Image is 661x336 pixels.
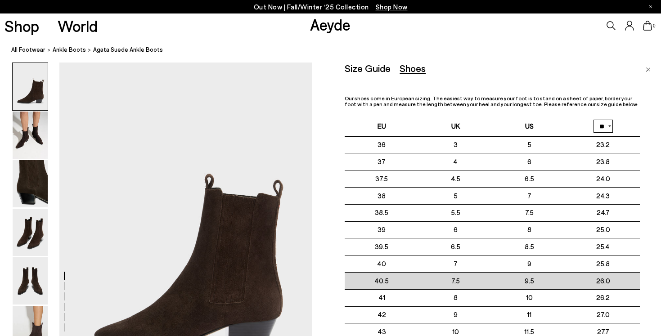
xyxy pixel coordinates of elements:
img: Agata Suede Ankle Boots - Image 1 [13,63,48,110]
td: 8.5 [492,238,566,255]
a: Close [646,63,651,73]
img: Agata Suede Ankle Boots - Image 4 [13,209,48,256]
th: UK [418,116,492,136]
img: Agata Suede Ankle Boots - Image 3 [13,160,48,207]
td: 7 [492,187,566,204]
td: 4.5 [418,170,492,188]
td: 6.5 [418,238,492,255]
td: 4 [418,153,492,170]
th: US [492,116,566,136]
td: 40 [345,255,418,273]
div: Size Guide [345,63,391,74]
p: Out Now | Fall/Winter ‘25 Collection [254,1,408,13]
td: 26.0 [566,273,640,290]
a: Shop [4,18,39,34]
td: 7.5 [492,204,566,221]
td: 41 [345,289,418,306]
td: 5 [418,187,492,204]
td: 5 [492,136,566,153]
td: 9 [418,306,492,323]
td: 5.5 [418,204,492,221]
td: 9.5 [492,273,566,290]
td: 36 [345,136,418,153]
span: Navigate to /collections/new-in [376,3,408,11]
a: ankle boots [53,45,86,54]
img: Agata Suede Ankle Boots - Image 2 [13,112,48,159]
td: 10 [492,289,566,306]
td: 24.0 [566,170,640,188]
nav: breadcrumb [11,38,661,63]
td: 26.2 [566,289,640,306]
td: 8 [492,221,566,238]
td: 3 [418,136,492,153]
td: 37.5 [345,170,418,188]
td: 37 [345,153,418,170]
td: 38 [345,187,418,204]
img: Agata Suede Ankle Boots - Image 5 [13,257,48,305]
td: 40.5 [345,273,418,290]
td: 24.7 [566,204,640,221]
td: 6 [418,221,492,238]
td: 39.5 [345,238,418,255]
a: All Footwear [11,45,45,54]
td: 38.5 [345,204,418,221]
a: Aeyde [310,15,351,34]
td: 24.3 [566,187,640,204]
td: 39 [345,221,418,238]
th: EU [345,116,418,136]
td: 25.8 [566,255,640,273]
p: Our shoes come in European sizing. The easiest way to measure your foot is to stand on a sheet of... [345,95,640,107]
a: 0 [643,21,652,31]
td: 7.5 [418,273,492,290]
a: World [58,18,98,34]
td: 25.0 [566,221,640,238]
span: Agata Suede Ankle Boots [93,45,163,54]
td: 25.4 [566,238,640,255]
td: 6 [492,153,566,170]
td: 9 [492,255,566,273]
div: Shoes [400,63,426,74]
td: 8 [418,289,492,306]
td: 7 [418,255,492,273]
span: 0 [652,23,657,28]
span: ankle boots [53,46,86,53]
td: 6.5 [492,170,566,188]
td: 27.0 [566,306,640,323]
td: 23.8 [566,153,640,170]
td: 11 [492,306,566,323]
td: 23.2 [566,136,640,153]
td: 42 [345,306,418,323]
